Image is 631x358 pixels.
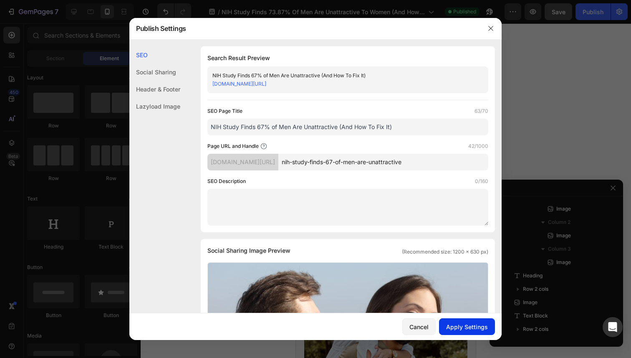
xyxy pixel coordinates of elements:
div: Publish Settings [129,18,480,39]
span: Social Sharing Image Preview [207,246,290,256]
h1: Search Result Preview [207,53,488,63]
img: gempages_582402513072816753-5a256e63-5ae6-4ae7-bf4c-c684d3f514c2.png [40,7,140,14]
input: Title [207,119,488,135]
div: Lazyload Image [129,98,180,115]
input: Handle [278,154,488,170]
strong: It isn't abs. [8,182,50,193]
div: Social Sharing [129,63,180,81]
strong: Summary: [13,28,45,37]
strong: It isn't money. [8,201,65,212]
label: 42/1000 [468,142,488,150]
div: SEO [129,46,180,63]
label: Page URL and Handle [207,142,259,150]
div: Apply Settings [446,322,488,331]
img: gempages_582402513072816753-26d1e76d-2215-4ef0-b3f0-740ef1c097f9.png [161,5,172,15]
strong: Why are 67% Of Men Unattractive To Women [9,72,167,97]
div: Header & Footer [129,81,180,98]
div: NIH Study Finds 67% of Men Are Unattractive (And How To Fix It) [212,71,469,80]
div: [DOMAIN_NAME][URL] [207,154,278,170]
div: Cancel [409,322,429,331]
strong: more attractive and masculine [8,152,164,173]
p: According to a NIH study done by several academic psychologists 73.87% of women prefer a man with... [13,29,167,59]
img: gempages_582402513072816753-cb4ce76e-95a4-4a46-8f09-af5030688133.jpg [8,249,172,358]
label: SEO Page Title [207,107,242,115]
label: 63/70 [475,107,488,115]
label: SEO Description [207,177,246,185]
label: 0/160 [475,177,488,185]
strong: It isn't height. [8,192,63,202]
button: Cancel [402,318,436,335]
img: gempages_582402513072816753-cc7a14cc-55c3-42d1-8dc6-e8b255b1fd13.png [8,6,17,15]
a: [DOMAIN_NAME][URL] [212,81,266,87]
strong: 73% of women rated men with one specific trait as [8,143,168,163]
strong: It is a [PERSON_NAME] [9,229,116,242]
div: Open Intercom Messenger [603,317,623,337]
button: Apply Settings [439,318,495,335]
span: (Recommended size: 1200 x 630 px) [402,248,488,256]
p: For years, guys have argued what really matters to women. But a recent peer-reviewed NIH study so... [8,104,171,182]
